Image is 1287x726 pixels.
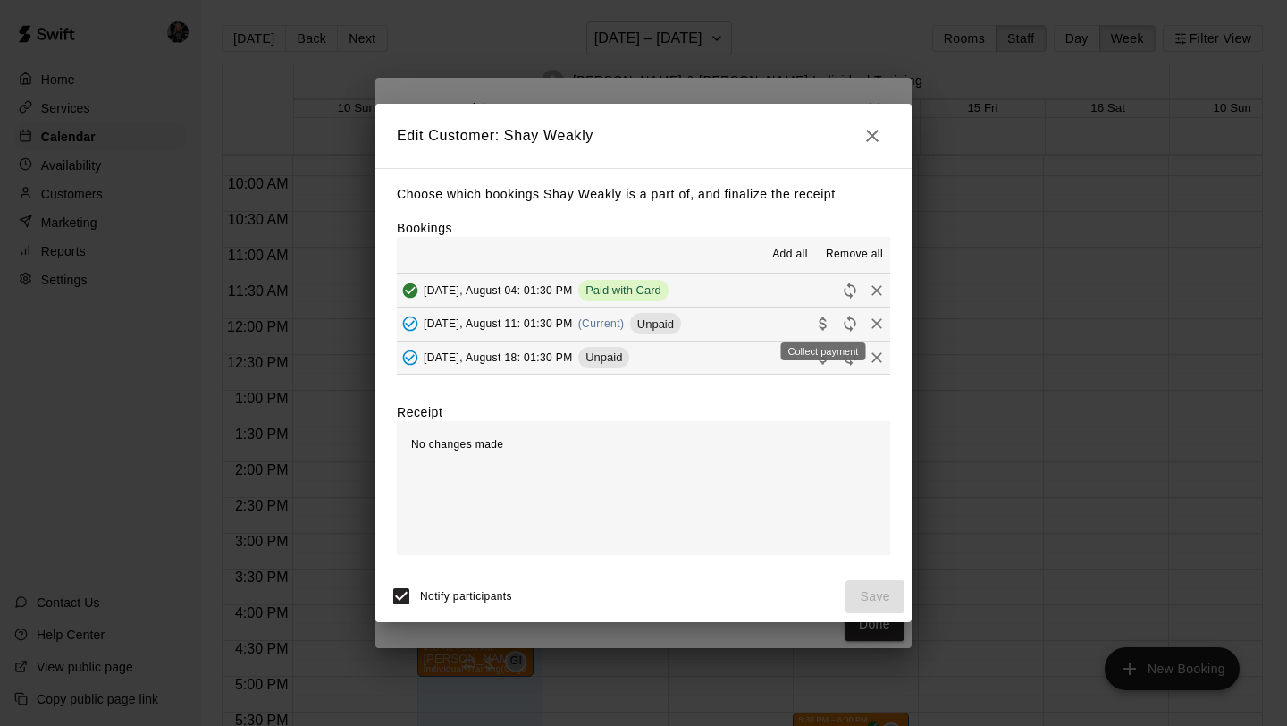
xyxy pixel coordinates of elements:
[837,350,863,363] span: Reschedule
[397,277,424,304] button: Added & Paid
[810,350,837,363] span: Collect payment
[424,317,573,330] span: [DATE], August 11: 01:30 PM
[772,246,808,264] span: Add all
[578,283,669,297] span: Paid with Card
[397,308,890,341] button: Added - Collect Payment[DATE], August 11: 01:30 PM(Current)UnpaidCollect paymentRescheduleRemove
[397,403,442,421] label: Receipt
[578,317,625,330] span: (Current)
[375,104,912,168] h2: Edit Customer: Shay Weakly
[863,283,890,296] span: Remove
[630,317,681,331] span: Unpaid
[863,350,890,363] span: Remove
[397,310,424,337] button: Added - Collect Payment
[397,274,890,307] button: Added & Paid[DATE], August 04: 01:30 PMPaid with CardRescheduleRemove
[863,317,890,330] span: Remove
[411,438,503,451] span: No changes made
[819,241,890,269] button: Remove all
[826,246,883,264] span: Remove all
[397,183,890,206] p: Choose which bookings Shay Weakly is a part of, and finalize the receipt
[397,221,452,235] label: Bookings
[761,241,819,269] button: Add all
[397,342,890,375] button: Added - Collect Payment[DATE], August 18: 01:30 PMUnpaidCollect paymentRescheduleRemove
[837,283,863,296] span: Reschedule
[397,344,424,371] button: Added - Collect Payment
[424,350,573,363] span: [DATE], August 18: 01:30 PM
[837,317,863,330] span: Reschedule
[420,591,512,604] span: Notify participants
[424,283,573,296] span: [DATE], August 04: 01:30 PM
[578,350,629,364] span: Unpaid
[781,342,866,360] div: Collect payment
[810,317,837,330] span: Collect payment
